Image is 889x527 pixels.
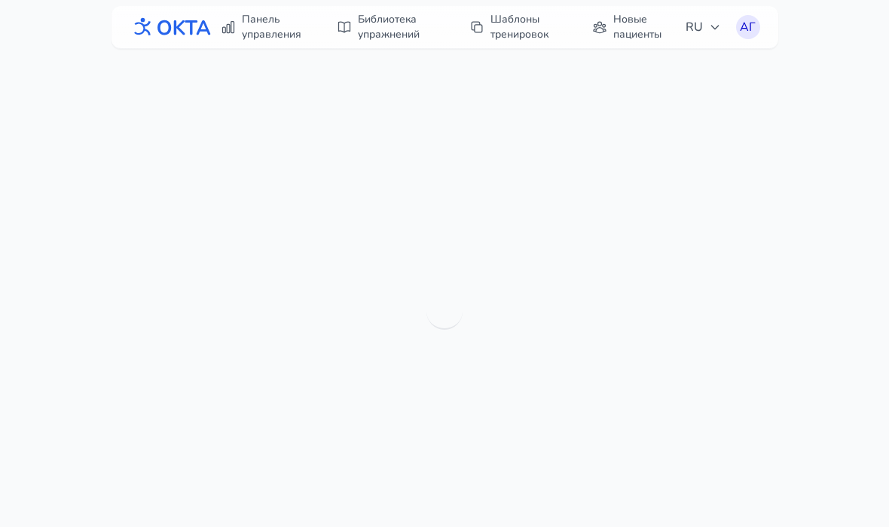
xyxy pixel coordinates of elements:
button: АГ [736,15,760,39]
button: RU [677,12,730,42]
a: Библиотека упражнений [328,6,448,48]
a: Новые пациенты [583,6,677,48]
a: Панель управления [212,6,316,48]
a: Шаблоны тренировок [460,6,571,48]
img: OKTA logo [130,12,212,42]
span: RU [686,18,721,36]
